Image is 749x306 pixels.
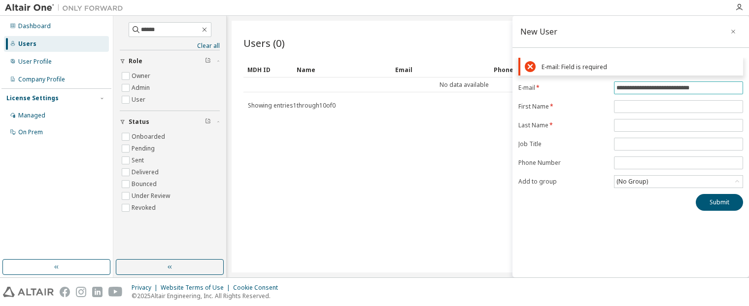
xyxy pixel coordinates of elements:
[247,62,289,77] div: MDH ID
[6,94,59,102] div: License Settings
[132,94,147,106] label: User
[205,57,211,65] span: Clear filter
[494,62,582,77] div: Phone
[3,287,54,297] img: altair_logo.svg
[205,118,211,126] span: Clear filter
[132,143,157,154] label: Pending
[132,131,167,143] label: Onboarded
[518,103,608,111] label: First Name
[120,42,220,50] a: Clear all
[92,287,102,297] img: linkedin.svg
[18,76,65,83] div: Company Profile
[132,202,158,214] label: Revoked
[297,62,387,77] div: Name
[132,70,152,82] label: Owner
[129,57,142,65] span: Role
[76,287,86,297] img: instagram.svg
[18,40,36,48] div: Users
[520,28,557,36] div: New User
[542,63,739,71] div: E-mail: Field is required
[5,3,128,13] img: Altair One
[518,84,608,92] label: E-mail
[614,176,743,188] div: (No Group)
[18,58,52,66] div: User Profile
[132,154,146,166] label: Sent
[161,284,233,292] div: Website Terms of Use
[395,62,486,77] div: Email
[696,194,743,211] button: Submit
[243,77,685,92] td: No data available
[132,82,152,94] label: Admin
[518,178,608,186] label: Add to group
[233,284,284,292] div: Cookie Consent
[60,287,70,297] img: facebook.svg
[132,284,161,292] div: Privacy
[132,178,159,190] label: Bounced
[132,292,284,300] p: © 2025 Altair Engineering, Inc. All Rights Reserved.
[18,128,43,136] div: On Prem
[132,190,172,202] label: Under Review
[248,101,336,110] span: Showing entries 1 through 10 of 0
[18,112,45,119] div: Managed
[129,118,149,126] span: Status
[132,166,161,178] label: Delivered
[615,176,649,187] div: (No Group)
[120,111,220,133] button: Status
[518,121,608,129] label: Last Name
[518,140,608,148] label: Job Title
[18,22,51,30] div: Dashboard
[518,159,608,167] label: Phone Number
[108,287,123,297] img: youtube.svg
[243,36,285,50] span: Users (0)
[120,50,220,72] button: Role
